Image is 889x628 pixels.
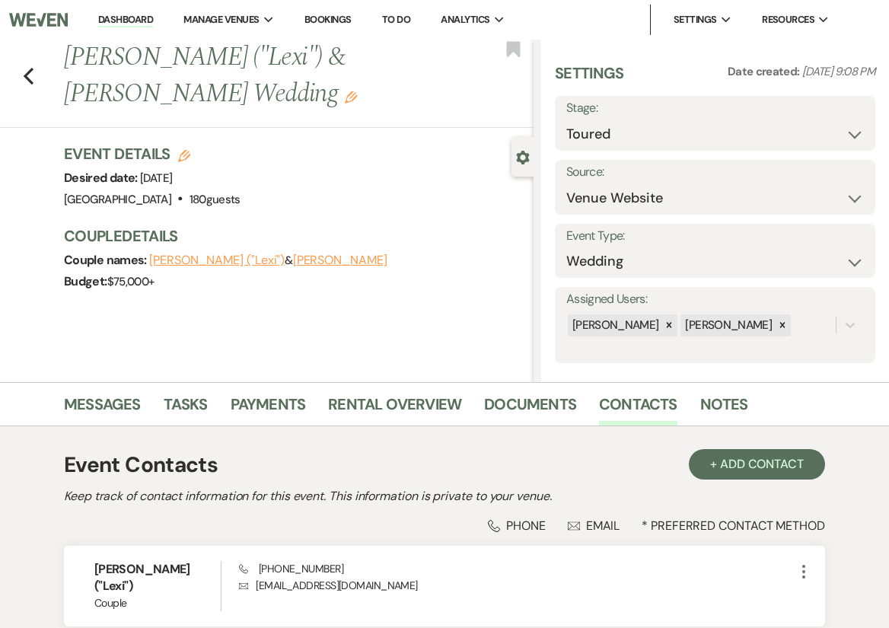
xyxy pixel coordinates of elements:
button: [PERSON_NAME] [293,254,387,266]
button: + Add Contact [689,449,825,480]
h1: [PERSON_NAME] ("Lexi") & [PERSON_NAME] Wedding [64,40,433,112]
span: Desired date: [64,170,140,186]
a: Payments [231,392,306,426]
a: Documents [484,392,576,426]
div: [PERSON_NAME] [680,314,774,336]
span: Couple names: [64,252,149,268]
img: Weven Logo [9,4,68,36]
button: Edit [345,90,357,104]
span: Analytics [441,12,489,27]
span: [DATE] [140,171,172,186]
label: Assigned Users: [566,288,864,311]
h1: Event Contacts [64,449,218,481]
span: [DATE] 9:08 PM [802,64,875,79]
h6: [PERSON_NAME] ("Lexi") [94,561,221,595]
span: Manage Venues [183,12,259,27]
label: Event Type: [566,225,864,247]
p: [EMAIL_ADDRESS][DOMAIN_NAME] [239,577,795,594]
a: Bookings [304,13,352,26]
a: Rental Overview [328,392,461,426]
span: Date created: [728,64,802,79]
a: Messages [64,392,141,426]
h3: Event Details [64,143,241,164]
label: Source: [566,161,864,183]
div: * Preferred Contact Method [64,518,825,534]
span: $75,000+ [107,274,155,289]
label: Stage: [566,97,864,120]
button: [PERSON_NAME] ("Lexi") [149,254,285,266]
h3: Couple Details [64,225,518,247]
span: [PHONE_NUMBER] [239,562,343,575]
button: Close lead details [516,149,530,164]
a: To Do [382,13,410,26]
div: [PERSON_NAME] [568,314,661,336]
a: Dashboard [98,13,153,27]
span: & [149,253,387,268]
a: Tasks [164,392,208,426]
span: Couple [94,595,221,611]
a: Contacts [599,392,677,426]
span: 180 guests [190,192,241,207]
span: Settings [674,12,717,27]
span: Resources [762,12,814,27]
div: Email [568,518,620,534]
span: [GEOGRAPHIC_DATA] [64,192,171,207]
a: Notes [700,392,748,426]
h2: Keep track of contact information for this event. This information is private to your venue. [64,487,825,505]
h3: Settings [555,62,624,96]
span: Budget: [64,273,107,289]
div: Phone [488,518,546,534]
